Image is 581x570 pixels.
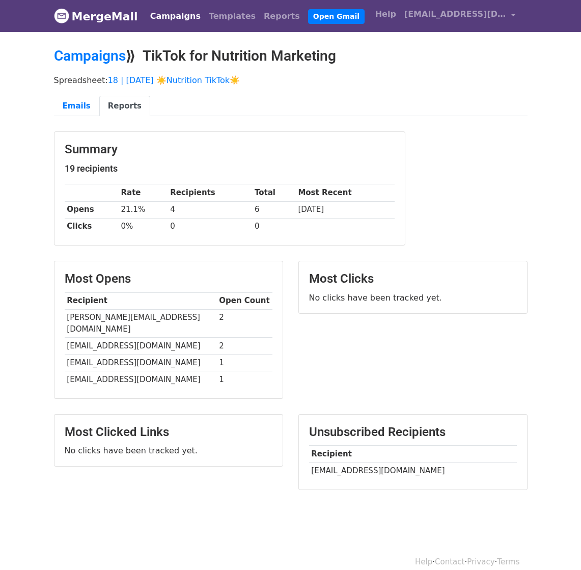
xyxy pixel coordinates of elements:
[309,446,517,463] th: Recipient
[65,163,395,174] h5: 19 recipients
[296,201,395,218] td: [DATE]
[497,557,519,566] a: Terms
[65,201,119,218] th: Opens
[108,75,240,85] a: 18 | [DATE] ☀️Nutrition TikTok☀️
[54,47,528,65] h2: ⟫ TikTok for Nutrition Marketing
[54,47,126,64] a: Campaigns
[308,9,365,24] a: Open Gmail
[65,272,272,286] h3: Most Opens
[217,292,272,309] th: Open Count
[54,6,138,27] a: MergeMail
[168,201,252,218] td: 4
[54,75,528,86] p: Spreadsheet:
[296,184,395,201] th: Most Recent
[252,201,295,218] td: 6
[168,218,252,235] td: 0
[217,355,272,371] td: 1
[217,338,272,355] td: 2
[260,6,304,26] a: Reports
[309,463,517,479] td: [EMAIL_ADDRESS][DOMAIN_NAME]
[400,4,519,28] a: [EMAIL_ADDRESS][DOMAIN_NAME]
[119,184,168,201] th: Rate
[65,309,217,338] td: [PERSON_NAME][EMAIL_ADDRESS][DOMAIN_NAME]
[217,371,272,388] td: 1
[415,557,432,566] a: Help
[435,557,464,566] a: Contact
[65,425,272,440] h3: Most Clicked Links
[119,201,168,218] td: 21.1%
[65,218,119,235] th: Clicks
[309,272,517,286] h3: Most Clicks
[119,218,168,235] td: 0%
[217,309,272,338] td: 2
[168,184,252,201] th: Recipients
[65,142,395,157] h3: Summary
[65,371,217,388] td: [EMAIL_ADDRESS][DOMAIN_NAME]
[99,96,150,117] a: Reports
[371,4,400,24] a: Help
[146,6,205,26] a: Campaigns
[205,6,260,26] a: Templates
[404,8,506,20] span: [EMAIL_ADDRESS][DOMAIN_NAME]
[252,218,295,235] td: 0
[309,292,517,303] p: No clicks have been tracked yet.
[54,96,99,117] a: Emails
[54,8,69,23] img: MergeMail logo
[252,184,295,201] th: Total
[309,425,517,440] h3: Unsubscribed Recipients
[65,445,272,456] p: No clicks have been tracked yet.
[65,355,217,371] td: [EMAIL_ADDRESS][DOMAIN_NAME]
[65,292,217,309] th: Recipient
[467,557,494,566] a: Privacy
[65,338,217,355] td: [EMAIL_ADDRESS][DOMAIN_NAME]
